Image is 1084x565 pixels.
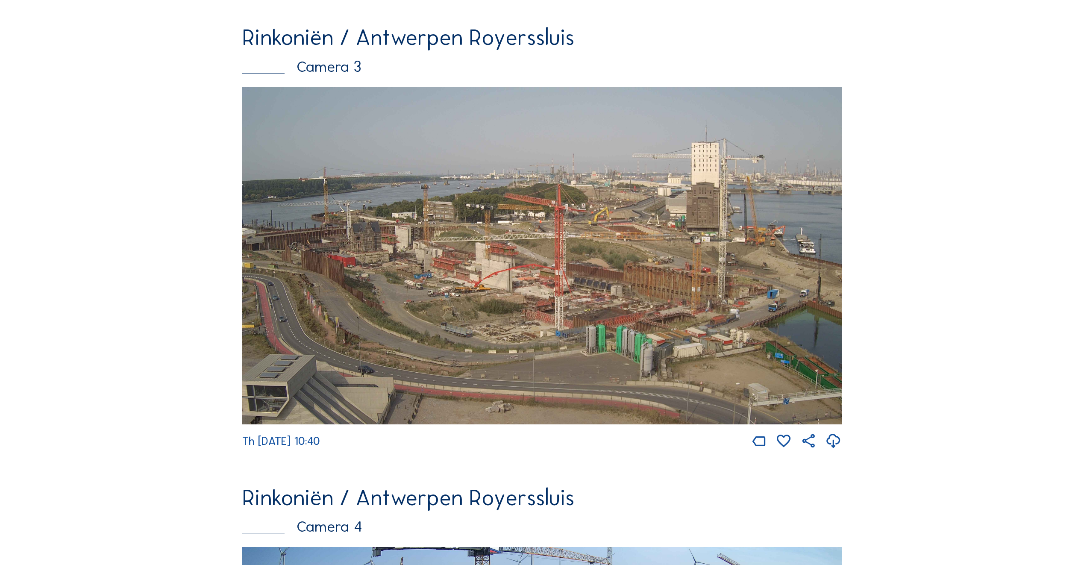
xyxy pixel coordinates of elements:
[242,519,842,534] div: Camera 4
[242,26,842,49] div: Rinkoniën / Antwerpen Royerssluis
[242,487,842,509] div: Rinkoniën / Antwerpen Royerssluis
[242,435,320,448] span: Th [DATE] 10:40
[242,87,842,424] img: Image
[242,59,842,74] div: Camera 3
